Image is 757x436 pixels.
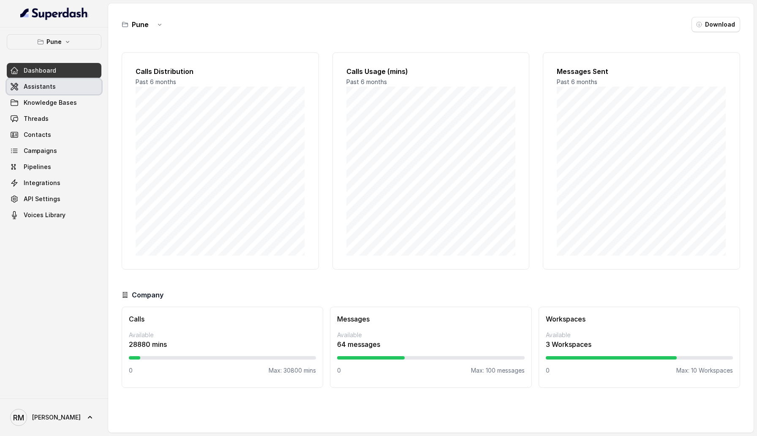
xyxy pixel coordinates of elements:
p: 64 messages [337,339,524,349]
span: Contacts [24,131,51,139]
p: 0 [546,366,550,375]
h2: Messages Sent [557,66,726,76]
p: 3 Workspaces [546,339,733,349]
text: RM [13,413,24,422]
span: [PERSON_NAME] [32,413,81,422]
p: Max: 100 messages [471,366,525,375]
p: Pune [46,37,62,47]
h2: Calls Usage (mins) [346,66,516,76]
span: Pipelines [24,163,51,171]
p: 0 [129,366,133,375]
span: Dashboard [24,66,56,75]
span: Voices Library [24,211,65,219]
span: Assistants [24,82,56,91]
p: Available [129,331,316,339]
a: Campaigns [7,143,101,158]
p: Max: 30800 mins [269,366,316,375]
h3: Pune [132,19,149,30]
h2: Calls Distribution [136,66,305,76]
a: Knowledge Bases [7,95,101,110]
span: Knowledge Bases [24,98,77,107]
span: Past 6 months [136,78,176,85]
a: Dashboard [7,63,101,78]
button: Download [692,17,740,32]
p: 28880 mins [129,339,316,349]
h3: Workspaces [546,314,733,324]
img: light.svg [20,7,88,20]
h3: Calls [129,314,316,324]
span: Integrations [24,179,60,187]
span: Threads [24,114,49,123]
span: Campaigns [24,147,57,155]
a: Voices Library [7,207,101,223]
span: API Settings [24,195,60,203]
p: 0 [337,366,341,375]
a: Contacts [7,127,101,142]
button: Pune [7,34,101,49]
p: Available [546,331,733,339]
span: Past 6 months [346,78,387,85]
a: Assistants [7,79,101,94]
span: Past 6 months [557,78,597,85]
a: [PERSON_NAME] [7,406,101,429]
p: Available [337,331,524,339]
a: API Settings [7,191,101,207]
p: Max: 10 Workspaces [676,366,733,375]
a: Integrations [7,175,101,191]
a: Threads [7,111,101,126]
h3: Messages [337,314,524,324]
h3: Company [132,290,163,300]
a: Pipelines [7,159,101,174]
